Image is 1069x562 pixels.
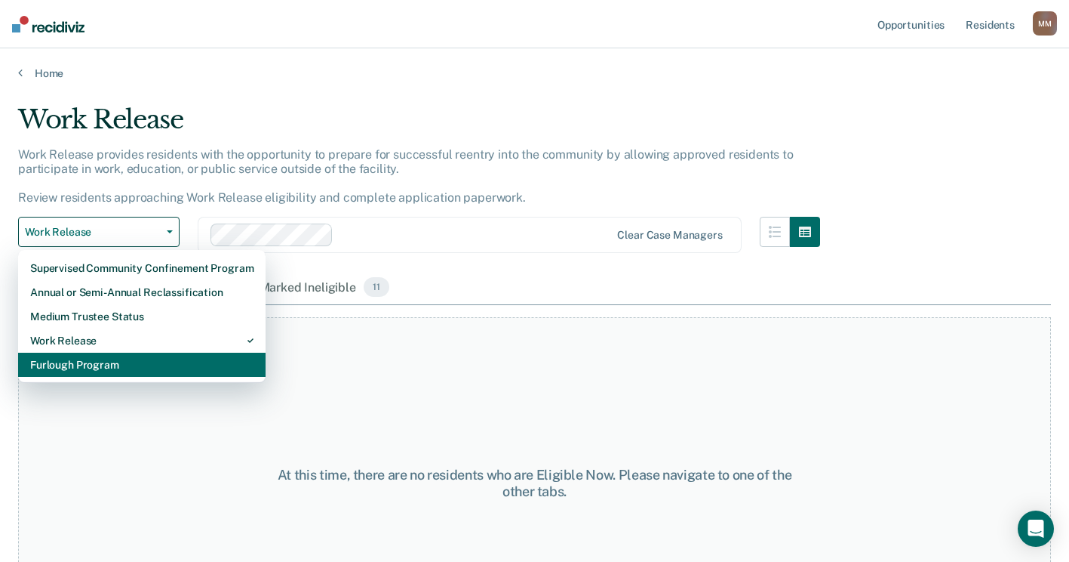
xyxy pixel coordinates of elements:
[18,217,180,247] button: Work Release
[30,256,253,280] div: Supervised Community Confinement Program
[30,353,253,377] div: Furlough Program
[617,229,722,242] div: Clear case managers
[18,147,794,205] p: Work Release provides residents with the opportunity to prepare for successful reentry into the c...
[30,329,253,353] div: Work Release
[1033,11,1057,36] div: M M
[18,104,820,147] div: Work Release
[256,271,392,304] div: Marked Ineligible11
[30,304,253,329] div: Medium Trustee Status
[1018,511,1054,547] div: Open Intercom Messenger
[1033,11,1057,36] button: MM
[30,280,253,304] div: Annual or Semi-Annual Reclassification
[277,467,793,499] div: At this time, there are no residents who are Eligible Now. Please navigate to one of the other tabs.
[25,226,161,239] span: Work Release
[364,277,389,297] span: 11
[12,16,84,32] img: Recidiviz
[18,66,1051,80] a: Home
